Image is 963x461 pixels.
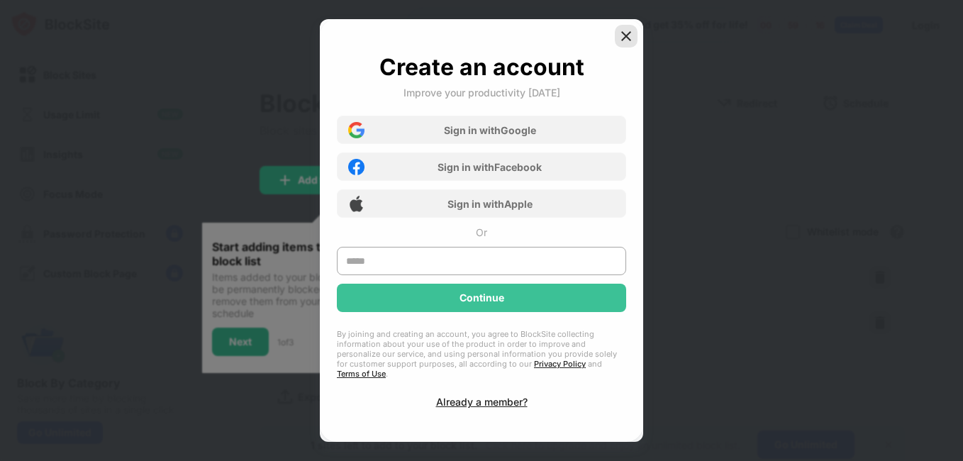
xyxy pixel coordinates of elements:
div: Sign in with Google [444,124,536,136]
img: apple-icon.png [348,196,364,212]
div: Or [476,226,487,238]
div: By joining and creating an account, you agree to BlockSite collecting information about your use ... [337,329,626,379]
div: Create an account [379,53,584,81]
div: Already a member? [436,396,528,408]
div: Sign in with Apple [447,198,533,210]
img: facebook-icon.png [348,159,364,175]
div: Continue [460,292,504,304]
a: Privacy Policy [534,359,586,369]
div: Sign in with Facebook [438,161,542,173]
img: google-icon.png [348,122,364,138]
a: Terms of Use [337,369,386,379]
div: Improve your productivity [DATE] [403,87,560,99]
